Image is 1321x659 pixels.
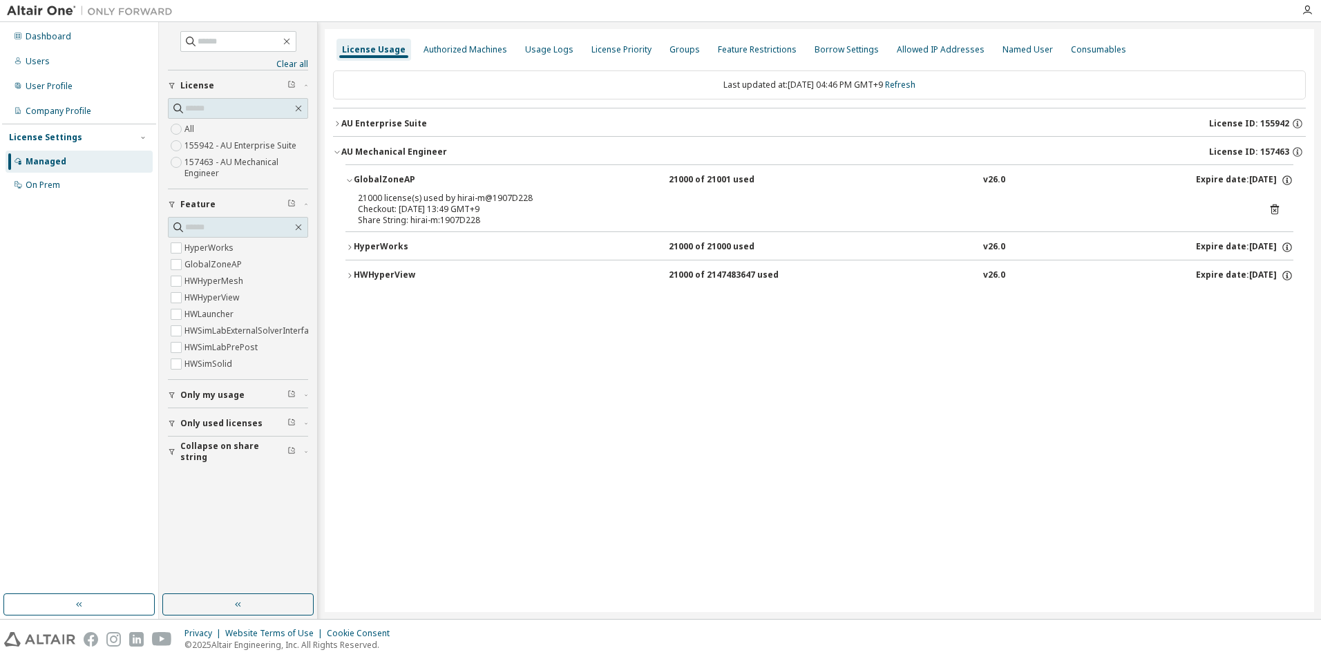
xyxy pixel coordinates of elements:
[184,639,398,651] p: © 2025 Altair Engineering, Inc. All Rights Reserved.
[26,106,91,117] div: Company Profile
[345,260,1293,291] button: HWHyperView21000 of 2147483647 usedv26.0Expire date:[DATE]
[184,240,236,256] label: HyperWorks
[184,273,246,289] label: HWHyperMesh
[26,56,50,67] div: Users
[184,121,197,137] label: All
[354,241,478,254] div: HyperWorks
[225,628,327,639] div: Website Terms of Use
[287,80,296,91] span: Clear filter
[4,632,75,647] img: altair_logo.svg
[669,174,793,187] div: 21000 of 21001 used
[669,44,700,55] div: Groups
[184,256,245,273] label: GlobalZoneAP
[333,70,1306,99] div: Last updated at: [DATE] 04:46 PM GMT+9
[184,356,235,372] label: HWSimSolid
[180,441,287,463] span: Collapse on share string
[1209,146,1289,157] span: License ID: 157463
[26,180,60,191] div: On Prem
[1196,269,1293,282] div: Expire date: [DATE]
[358,204,1248,215] div: Checkout: [DATE] 13:49 GMT+9
[287,199,296,210] span: Clear filter
[424,44,507,55] div: Authorized Machines
[184,339,260,356] label: HWSimLabPrePost
[358,215,1248,226] div: Share String: hirai-m:1907D228
[333,137,1306,167] button: AU Mechanical EngineerLicense ID: 157463
[1209,118,1289,129] span: License ID: 155942
[129,632,144,647] img: linkedin.svg
[983,269,1005,282] div: v26.0
[1071,44,1126,55] div: Consumables
[184,306,236,323] label: HWLauncher
[168,408,308,439] button: Only used licenses
[342,44,406,55] div: License Usage
[168,380,308,410] button: Only my usage
[591,44,652,55] div: License Priority
[287,390,296,401] span: Clear filter
[287,418,296,429] span: Clear filter
[84,632,98,647] img: facebook.svg
[152,632,172,647] img: youtube.svg
[983,174,1005,187] div: v26.0
[815,44,879,55] div: Borrow Settings
[180,390,245,401] span: Only my usage
[26,81,73,92] div: User Profile
[345,232,1293,262] button: HyperWorks21000 of 21000 usedv26.0Expire date:[DATE]
[106,632,121,647] img: instagram.svg
[669,269,793,282] div: 21000 of 2147483647 used
[333,108,1306,139] button: AU Enterprise SuiteLicense ID: 155942
[184,628,225,639] div: Privacy
[1196,174,1293,187] div: Expire date: [DATE]
[341,118,427,129] div: AU Enterprise Suite
[184,137,299,154] label: 155942 - AU Enterprise Suite
[9,132,82,143] div: License Settings
[354,174,478,187] div: GlobalZoneAP
[345,165,1293,195] button: GlobalZoneAP21000 of 21001 usedv26.0Expire date:[DATE]
[184,323,321,339] label: HWSimLabExternalSolverInterface
[184,154,308,182] label: 157463 - AU Mechanical Engineer
[180,80,214,91] span: License
[26,156,66,167] div: Managed
[354,269,478,282] div: HWHyperView
[327,628,398,639] div: Cookie Consent
[26,31,71,42] div: Dashboard
[525,44,573,55] div: Usage Logs
[718,44,797,55] div: Feature Restrictions
[1196,241,1293,254] div: Expire date: [DATE]
[180,418,263,429] span: Only used licenses
[168,59,308,70] a: Clear all
[885,79,915,90] a: Refresh
[1002,44,1053,55] div: Named User
[168,70,308,101] button: License
[669,241,793,254] div: 21000 of 21000 used
[184,289,242,306] label: HWHyperView
[168,437,308,467] button: Collapse on share string
[341,146,447,157] div: AU Mechanical Engineer
[287,446,296,457] span: Clear filter
[358,193,1248,204] div: 21000 license(s) used by hirai-m@1907D228
[168,189,308,220] button: Feature
[983,241,1005,254] div: v26.0
[897,44,985,55] div: Allowed IP Addresses
[7,4,180,18] img: Altair One
[180,199,216,210] span: Feature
